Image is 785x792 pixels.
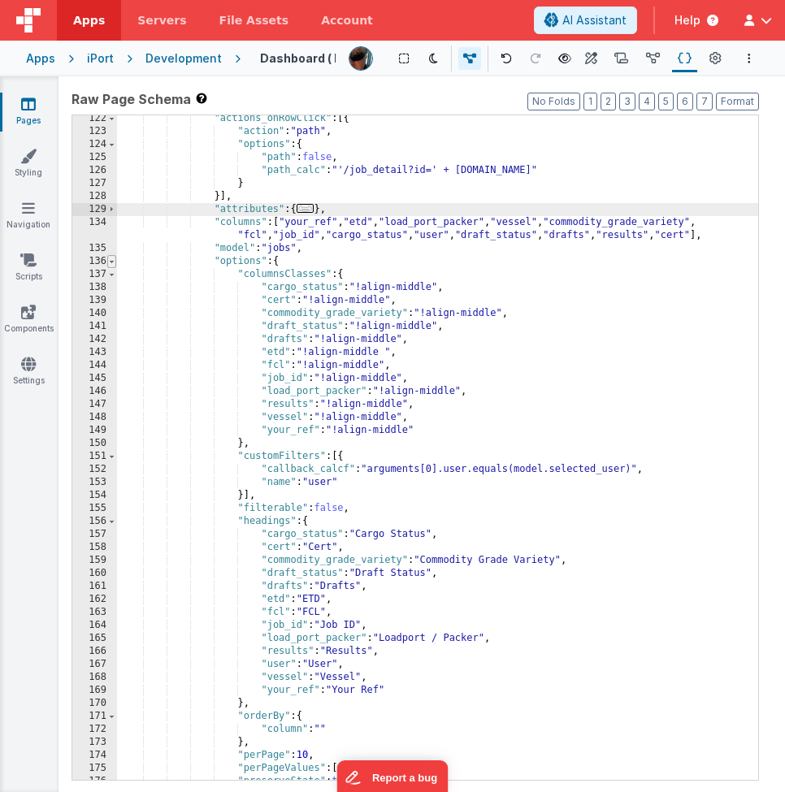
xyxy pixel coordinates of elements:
div: 122 [72,112,117,125]
div: 150 [72,437,117,450]
div: 176 [72,775,117,788]
div: 165 [72,632,117,645]
div: 173 [72,736,117,749]
div: Apps [26,50,55,67]
div: 161 [72,580,117,593]
div: 154 [72,489,117,502]
div: 158 [72,541,117,554]
div: 149 [72,424,117,437]
button: No Folds [527,93,580,110]
div: 140 [72,307,117,320]
div: 157 [72,528,117,541]
div: 142 [72,333,117,346]
div: 147 [72,398,117,411]
div: 168 [72,671,117,684]
button: 3 [619,93,635,110]
button: 7 [696,93,713,110]
div: 163 [72,606,117,619]
div: 152 [72,463,117,476]
div: 153 [72,476,117,489]
div: 138 [72,281,117,294]
div: 137 [72,268,117,281]
button: 5 [658,93,674,110]
div: 136 [72,255,117,268]
span: AI Assistant [562,12,627,28]
div: 128 [72,190,117,203]
div: 126 [72,164,117,177]
div: 143 [72,346,117,359]
div: 164 [72,619,117,632]
div: 171 [72,710,117,723]
div: 159 [72,554,117,567]
div: 129 [72,203,117,216]
button: 6 [677,93,693,110]
h4: Dashboard ( Home ) [260,52,336,64]
div: 169 [72,684,117,697]
div: 162 [72,593,117,606]
div: 141 [72,320,117,333]
span: Servers [137,12,186,28]
div: 127 [72,177,117,190]
img: 51bd7b176fb848012b2e1c8b642a23b7 [349,47,372,70]
button: 1 [583,93,597,110]
span: File Assets [219,12,289,28]
div: 160 [72,567,117,580]
button: AI Assistant [534,6,637,34]
div: 125 [72,151,117,164]
div: 167 [72,658,117,671]
div: 156 [72,515,117,528]
div: 148 [72,411,117,424]
button: Format [716,93,759,110]
div: 170 [72,697,117,710]
div: 175 [72,762,117,775]
button: 4 [639,93,655,110]
div: 151 [72,450,117,463]
div: 134 [72,216,117,242]
div: 144 [72,359,117,372]
button: Options [739,49,759,68]
div: 146 [72,385,117,398]
div: 166 [72,645,117,658]
div: 172 [72,723,117,736]
div: 174 [72,749,117,762]
span: ... [297,204,314,213]
span: Help [674,12,700,28]
div: 145 [72,372,117,385]
div: 139 [72,294,117,307]
div: iPort [87,50,114,67]
span: Raw Page Schema [72,89,191,109]
button: 2 [601,93,616,110]
div: 135 [72,242,117,255]
div: 155 [72,502,117,515]
span: Apps [73,12,105,28]
div: 123 [72,125,117,138]
div: Development [145,50,222,67]
div: 124 [72,138,117,151]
